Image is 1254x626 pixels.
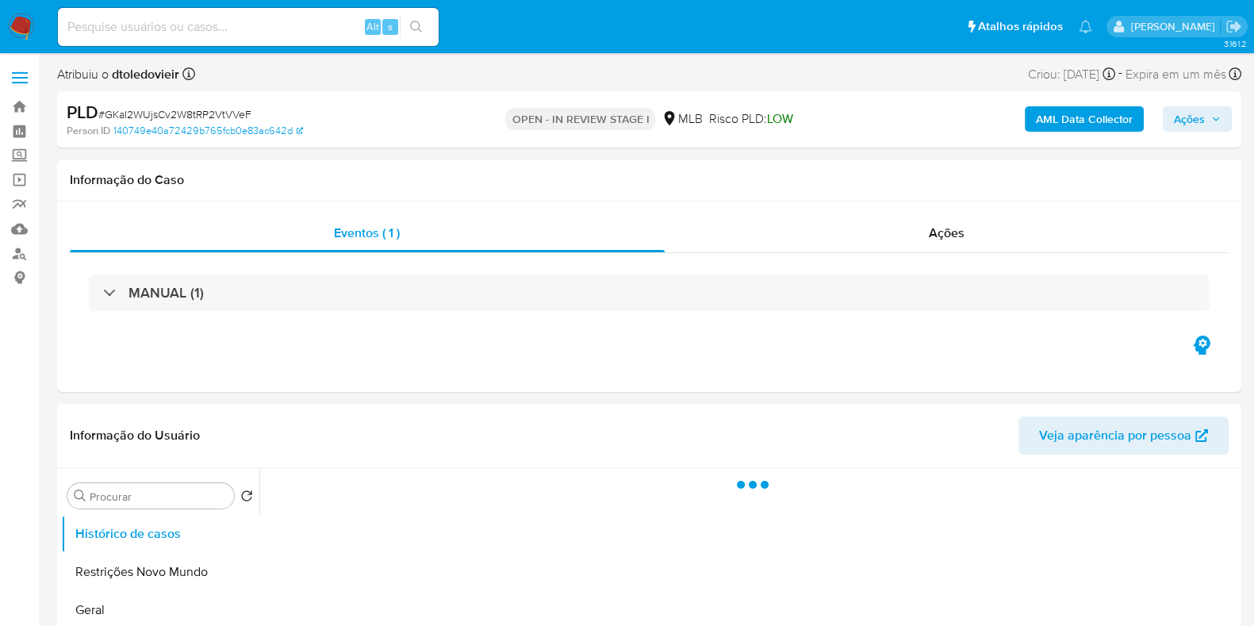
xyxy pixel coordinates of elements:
[58,17,439,37] input: Pesquise usuários ou casos...
[1174,106,1205,132] span: Ações
[366,19,379,34] span: Alt
[70,172,1229,188] h1: Informação do Caso
[57,66,179,83] span: Atribuiu o
[67,124,110,138] b: Person ID
[708,110,792,128] span: Risco PLD:
[1028,63,1115,85] div: Criou: [DATE]
[113,124,303,138] a: 140749e40a72429b765fcb0e83ac642d
[978,18,1063,35] span: Atalhos rápidos
[1079,20,1092,33] a: Notificações
[98,106,251,122] span: # GKaI2WUjsCv2W8tRP2VtVVeF
[766,109,792,128] span: LOW
[662,110,702,128] div: MLB
[1118,63,1122,85] span: -
[74,490,86,502] button: Procurar
[90,490,228,504] input: Procurar
[1039,417,1191,455] span: Veja aparência por pessoa
[1130,19,1220,34] p: danilo.toledo@mercadolivre.com
[1036,106,1133,132] b: AML Data Collector
[400,16,432,38] button: search-icon
[1126,66,1226,83] span: Expira em um mês
[1025,106,1144,132] button: AML Data Collector
[240,490,253,507] button: Retornar ao pedido padrão
[929,224,964,242] span: Ações
[89,275,1210,311] div: MANUAL (1)
[334,224,400,242] span: Eventos ( 1 )
[1018,417,1229,455] button: Veja aparência por pessoa
[128,284,204,301] h3: MANUAL (1)
[388,19,393,34] span: s
[70,428,200,444] h1: Informação do Usuário
[67,99,98,125] b: PLD
[61,515,259,553] button: Histórico de casos
[505,108,655,130] p: OPEN - IN REVIEW STAGE I
[109,65,179,83] b: dtoledovieir
[61,553,259,591] button: Restrições Novo Mundo
[1163,106,1232,132] button: Ações
[1225,18,1242,35] a: Sair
